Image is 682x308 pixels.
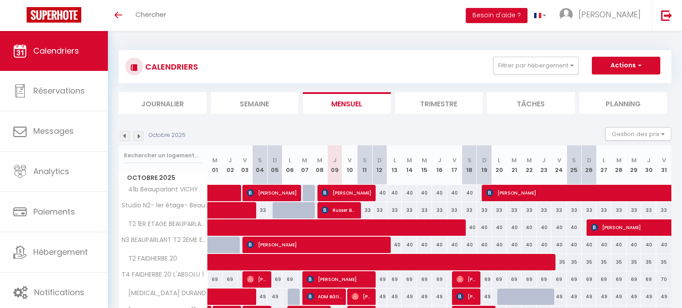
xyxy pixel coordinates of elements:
div: 40 [432,237,447,253]
input: Rechercher un logement... [124,148,202,164]
div: 33 [656,202,671,218]
th: 11 [357,145,372,185]
th: 20 [492,145,507,185]
h3: CALENDRIERS [143,57,198,77]
div: 33 [582,202,597,218]
span: [PERSON_NAME] [247,271,267,288]
div: 69 [208,271,223,288]
div: 69 [567,271,582,288]
th: 03 [238,145,253,185]
div: 69 [267,271,282,288]
th: 07 [297,145,313,185]
div: 40 [447,237,462,253]
div: 40 [432,185,447,201]
span: Réservations [33,85,85,96]
li: Mensuel [303,92,391,114]
div: 33 [402,202,417,218]
span: [PERSON_NAME] [579,9,641,20]
span: N3 BEAUPARLANT T2 2EME ETAGE [120,237,209,243]
abbr: J [228,156,232,164]
abbr: L [393,156,396,164]
abbr: M [317,156,322,164]
div: 40 [372,185,387,201]
th: 16 [432,145,447,185]
span: [PERSON_NAME] [321,184,372,201]
div: 40 [567,237,582,253]
abbr: V [452,156,456,164]
div: 40 [656,237,671,253]
span: Paiements [33,206,75,217]
th: 08 [312,145,327,185]
span: ADM Bâtiment [307,288,342,305]
button: Gestion des prix [605,127,671,140]
th: 01 [208,145,223,185]
div: 33 [551,202,567,218]
img: Super Booking [27,7,81,23]
th: 04 [253,145,268,185]
span: [MEDICAL_DATA] DURAND [120,289,208,298]
div: 33 [447,202,462,218]
div: 40 [641,237,656,253]
button: Besoin d'aide ? [466,8,527,23]
th: 23 [537,145,552,185]
div: 69 [492,271,507,288]
th: 29 [626,145,642,185]
abbr: M [527,156,532,164]
abbr: S [572,156,576,164]
div: 69 [537,271,552,288]
abbr: M [631,156,637,164]
div: 33 [387,202,402,218]
th: 17 [447,145,462,185]
div: 49 [551,289,567,305]
div: 49 [402,289,417,305]
p: Octobre 2025 [149,131,186,140]
th: 25 [567,145,582,185]
div: 33 [477,202,492,218]
div: 33 [537,202,552,218]
div: 49 [432,289,447,305]
th: 06 [282,145,297,185]
div: 33 [567,202,582,218]
div: 49 [626,289,642,305]
th: 02 [222,145,238,185]
span: Messages [33,125,74,136]
span: [PERSON_NAME] [456,288,476,305]
div: 40 [537,237,552,253]
abbr: V [557,156,561,164]
div: 69 [626,271,642,288]
div: 40 [611,237,626,253]
th: 13 [387,145,402,185]
div: 49 [387,289,402,305]
button: Actions [592,57,660,74]
th: 10 [342,145,357,185]
th: 19 [477,145,492,185]
th: 14 [402,145,417,185]
span: T2 FAIDHERBE 20 [120,254,179,264]
abbr: M [616,156,622,164]
div: 49 [417,289,432,305]
abbr: D [482,156,487,164]
div: 33 [462,202,477,218]
span: T4 FAIDHERBE 20 L'ABSOLU 1 [120,271,204,278]
li: Tâches [487,92,575,114]
div: 69 [551,271,567,288]
div: 49 [611,289,626,305]
span: Hébergement [33,246,88,257]
div: 69 [507,271,522,288]
div: 40 [387,237,402,253]
div: 49 [656,289,671,305]
div: 40 [522,237,537,253]
div: 40 [447,185,462,201]
abbr: S [468,156,472,164]
abbr: J [438,156,441,164]
abbr: D [587,156,591,164]
div: 33 [507,202,522,218]
abbr: J [542,156,546,164]
div: 40 [626,237,642,253]
span: T2 1ER ETAGE BEAUPARLANT [120,219,209,229]
div: 69 [477,271,492,288]
div: 69 [596,271,611,288]
th: 15 [417,145,432,185]
div: 69 [282,271,297,288]
div: 49 [477,289,492,305]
